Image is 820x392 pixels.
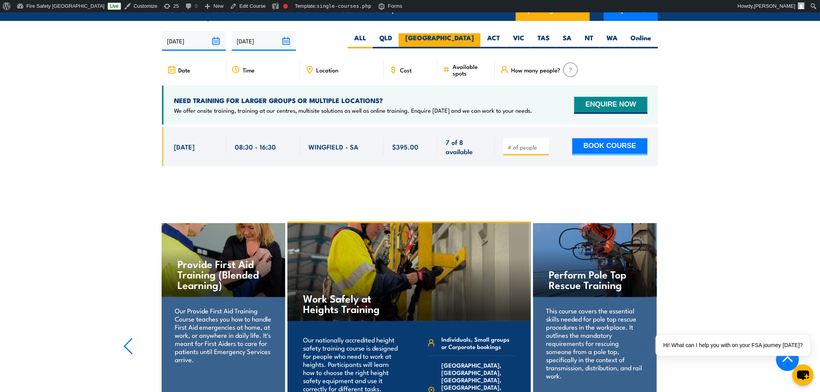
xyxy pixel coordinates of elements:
[177,258,269,290] h4: Provide First Aid Training (Blended Learning)
[308,142,358,151] span: WINGFIELD - SA
[108,3,121,10] a: Live
[531,33,556,48] label: TAS
[453,63,489,76] span: Available spots
[316,67,338,73] span: Location
[243,67,255,73] span: Time
[549,269,641,290] h4: Perform Pole Top Rescue Training
[600,33,624,48] label: WA
[235,142,276,151] span: 08:30 - 16:30
[174,96,532,105] h4: NEED TRAINING FOR LARGER GROUPS OR MULTIPLE LOCATIONS?
[546,306,644,380] p: This course covers the essential skills needed for pole top rescue procedures in the workplace. I...
[175,306,272,363] p: Our Provide First Aid Training Course teaches you how to handle First Aid emergencies at home, at...
[754,3,796,9] span: [PERSON_NAME]
[400,67,412,73] span: Cost
[399,33,481,48] label: [GEOGRAPHIC_DATA]
[392,142,419,151] span: $395.00
[624,33,658,48] label: Online
[348,33,373,48] label: ALL
[578,33,600,48] label: NT
[481,33,506,48] label: ACT
[511,67,561,73] span: How many people?
[556,33,578,48] label: SA
[174,142,195,151] span: [DATE]
[441,335,515,350] span: Individuals, Small groups or Corporate bookings
[232,31,296,51] input: To date
[656,334,811,356] div: Hi! What can I help you with on your FSA journey [DATE]?
[508,143,546,151] input: # of people
[283,4,288,9] div: Focus keyphrase not set
[303,293,394,314] h4: Work Safely at Heights Training
[446,138,486,156] span: 7 of 8 available
[506,33,531,48] label: VIC
[373,33,399,48] label: QLD
[317,3,371,9] span: single-courses.php
[574,97,648,114] button: ENQUIRE NOW
[174,107,532,114] p: We offer onsite training, training at our centres, multisite solutions as well as online training...
[572,138,648,155] button: BOOK COURSE
[178,67,190,73] span: Date
[792,364,814,386] button: chat-button
[162,31,226,51] input: From date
